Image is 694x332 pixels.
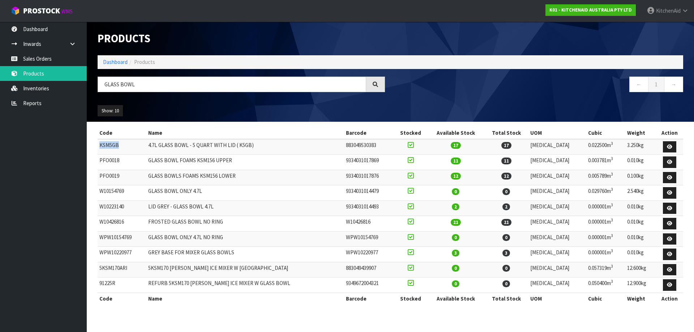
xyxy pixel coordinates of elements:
[484,293,528,304] th: Total Stock
[625,185,656,201] td: 2.540kg
[396,77,683,94] nav: Page navigation
[625,201,656,216] td: 0.010kg
[344,170,394,185] td: 9334031017876
[452,203,459,210] span: 2
[146,277,344,293] td: REFURB 5KSM170 [PERSON_NAME] ICE MIXER W GLASS BOWL
[501,158,511,164] span: 11
[502,250,510,256] span: 3
[98,293,146,304] th: Code
[611,279,613,284] sup: 3
[344,201,394,216] td: 9334031014493
[98,77,366,92] input: Search products
[146,201,344,216] td: LID GREY - GLASS BOWL 4.7L
[664,77,683,92] a: →
[98,105,123,117] button: Show: 10
[502,234,510,241] span: 0
[23,6,60,16] span: ProStock
[656,293,683,304] th: Action
[625,170,656,185] td: 0.100kg
[625,277,656,293] td: 12.900kg
[528,185,586,201] td: [MEDICAL_DATA]
[146,185,344,201] td: GLASS BOWL ONLY 4.7L
[98,231,146,247] td: WPW10154769
[98,139,146,155] td: KSM5GB
[61,8,73,15] small: WMS
[629,77,648,92] a: ←
[586,262,625,277] td: 0.057319m
[656,127,683,139] th: Action
[625,247,656,262] td: 0.010kg
[528,293,586,304] th: UOM
[586,127,625,139] th: Cubic
[648,77,664,92] a: 1
[344,247,394,262] td: WPW10220977
[586,185,625,201] td: 0.029760m
[451,173,461,180] span: 12
[611,202,613,207] sup: 3
[11,6,20,15] img: cube-alt.png
[146,170,344,185] td: GLASS BOWLS FOAMS KSM156 LOWER
[98,201,146,216] td: W10223140
[501,142,511,149] span: 17
[528,216,586,232] td: [MEDICAL_DATA]
[146,216,344,232] td: FROSTED GLASS BOWL NO RING
[611,233,613,238] sup: 3
[586,201,625,216] td: 0.000001m
[586,155,625,170] td: 0.003781m
[98,277,146,293] td: 91225R
[394,293,427,304] th: Stocked
[452,188,459,195] span: 0
[656,7,681,14] span: KitchenAid
[528,139,586,155] td: [MEDICAL_DATA]
[625,155,656,170] td: 0.010kg
[98,216,146,232] td: W10426816
[528,170,586,185] td: [MEDICAL_DATA]
[625,293,656,304] th: Weight
[528,247,586,262] td: [MEDICAL_DATA]
[528,201,586,216] td: [MEDICAL_DATA]
[528,155,586,170] td: [MEDICAL_DATA]
[625,139,656,155] td: 3.250kg
[611,248,613,253] sup: 3
[586,231,625,247] td: 0.000001m
[484,127,528,139] th: Total Stock
[98,247,146,262] td: WPW10220977
[502,280,510,287] span: 0
[452,265,459,272] span: 0
[502,265,510,272] span: 0
[452,234,459,241] span: 0
[98,170,146,185] td: PFO0019
[502,188,510,195] span: 0
[611,141,613,146] sup: 3
[586,247,625,262] td: 0.000001m
[344,155,394,170] td: 9334031017869
[344,127,394,139] th: Barcode
[611,156,613,161] sup: 3
[501,219,511,226] span: 21
[586,139,625,155] td: 0.022500m
[134,59,155,65] span: Products
[625,127,656,139] th: Weight
[586,277,625,293] td: 0.050400m
[452,280,459,287] span: 0
[625,262,656,277] td: 12.600kg
[98,185,146,201] td: W10154769
[528,231,586,247] td: [MEDICAL_DATA]
[146,155,344,170] td: GLASS BOWL FOAMS KSM156 UPPER
[344,293,394,304] th: Barcode
[451,158,461,164] span: 11
[146,127,344,139] th: Name
[146,231,344,247] td: GLASS BOWL ONLY 4.7L NO RING
[528,127,586,139] th: UOM
[427,293,484,304] th: Available Stock
[344,231,394,247] td: WPW10154769
[549,7,632,13] strong: K01 - KITCHENAID AUSTRALIA PTY LTD
[98,127,146,139] th: Code
[98,33,385,44] h1: Products
[586,216,625,232] td: 0.000001m
[394,127,427,139] th: Stocked
[452,250,459,256] span: 3
[502,203,510,210] span: 2
[586,170,625,185] td: 0.005789m
[451,219,461,226] span: 21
